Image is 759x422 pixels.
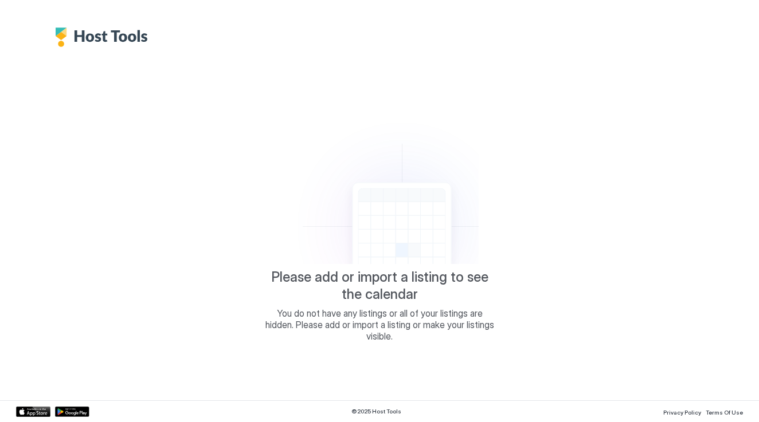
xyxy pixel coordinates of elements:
div: Host Tools Logo [55,27,154,47]
span: © 2025 Host Tools [351,408,401,415]
span: Please add or import a listing to see the calendar [265,269,494,303]
span: You do not have any listings or all of your listings are hidden. Please add or import a listing o... [265,307,494,342]
a: Terms Of Use [706,405,743,417]
a: Privacy Policy [663,405,701,417]
a: Google Play Store [55,407,89,417]
a: App Store [16,407,50,417]
span: Privacy Policy [663,409,701,416]
span: Terms Of Use [706,409,743,416]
